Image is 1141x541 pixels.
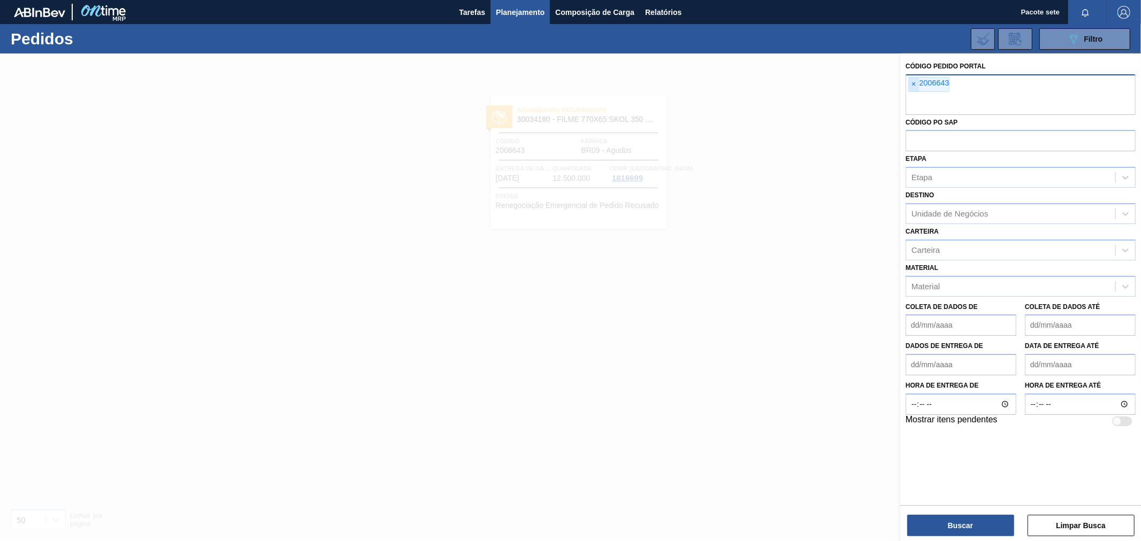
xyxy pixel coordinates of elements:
[1039,28,1130,50] button: Filtro
[906,63,986,70] font: Código Pedido Portal
[906,191,934,199] font: Destino
[906,303,978,311] font: Coleta de dados de
[906,342,983,350] font: Dados de Entrega de
[919,79,949,87] font: 2006643
[912,245,940,254] font: Carteira
[459,8,485,17] font: Tarefas
[1117,6,1130,19] img: Sair
[1025,342,1099,350] font: Data de Entrega até
[1084,35,1103,43] font: Filtro
[11,30,73,48] font: Pedidos
[496,8,545,17] font: Planejamento
[906,415,998,424] font: Mostrar itens pendentes
[906,382,978,389] font: Hora de entrega de
[1025,354,1136,375] input: dd/mm/aaaa
[971,28,995,50] div: Importar Negociações dos Pedidos
[1021,8,1060,16] font: Pacote sete
[555,8,634,17] font: Composição de Carga
[1025,314,1136,336] input: dd/mm/aaaa
[906,264,938,272] font: Material
[998,28,1032,50] div: Solicitação de Revisão de Pedidos
[912,173,932,182] font: Etapa
[906,155,926,163] font: Etapa
[1025,303,1100,311] font: Coleta de dados até
[1068,5,1102,20] button: Notificações
[14,7,65,17] img: TNhmsLtSVTkK8tSr43FrP2fwEKptu5GPRR3wAAAABJRU5ErkJggg==
[906,228,939,235] font: Carteira
[906,119,958,126] font: Código PO SAP
[906,314,1016,336] input: dd/mm/aaaa
[1025,382,1101,389] font: Hora de entrega até
[645,8,681,17] font: Relatórios
[912,210,988,219] font: Unidade de Negócios
[912,282,940,291] font: Material
[906,354,1016,375] input: dd/mm/aaaa
[912,80,916,88] font: ×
